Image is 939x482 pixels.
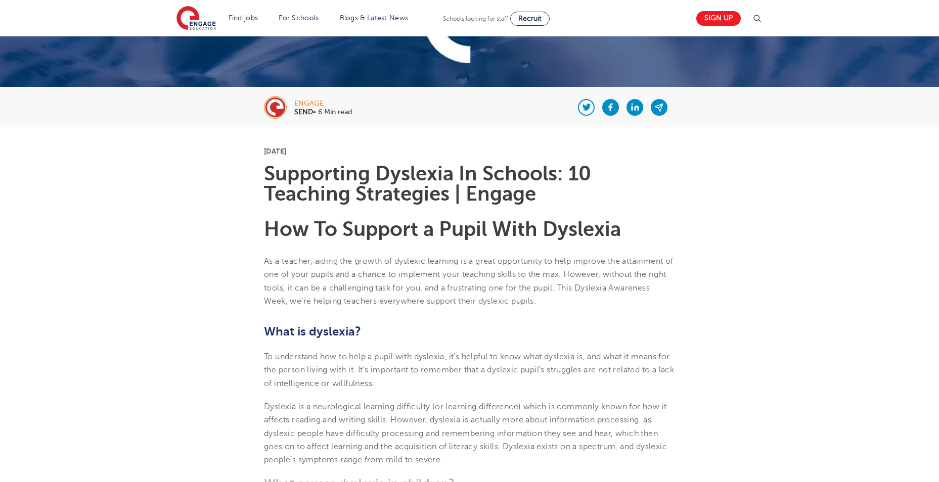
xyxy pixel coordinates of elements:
img: Engage Education [176,6,216,31]
a: Blogs & Latest News [340,14,409,22]
span: As a teacher, aiding the growth of dyslexic learning is a great opportunity to help improve the a... [264,257,674,306]
b: SEND [294,108,313,116]
b: How To Support a Pupil With Dyslexia [264,218,621,240]
a: Find jobs [229,14,258,22]
span: Recruit [518,15,542,22]
span: To understand how to help a pupil with dyslexia, it’s helpful to know what dyslexia is, and what ... [264,352,674,388]
b: What is dyslexia? [264,324,361,339]
span: Dyslexia is a neurological learning difficulty (or learning difference) which is commonly known f... [264,402,667,464]
a: Recruit [510,12,550,26]
p: • 6 Min read [294,109,352,116]
p: [DATE] [264,148,675,155]
h1: Supporting Dyslexia In Schools: 10 Teaching Strategies | Engage [264,164,675,204]
a: For Schools [279,14,319,22]
a: Sign up [696,11,741,26]
span: Schools looking for staff [443,15,508,22]
div: engage [294,100,352,107]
